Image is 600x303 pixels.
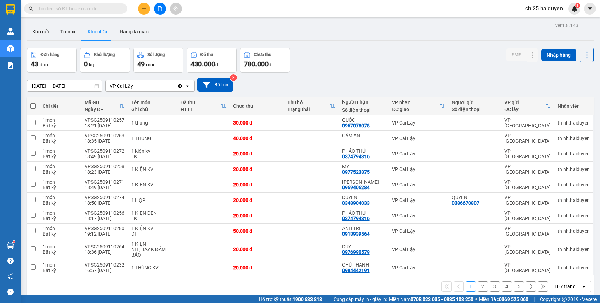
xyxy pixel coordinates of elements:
[504,100,545,105] div: VP gửi
[85,169,124,175] div: 18:23 [DATE]
[452,195,498,200] div: QUYẾN
[85,107,119,112] div: Ngày ĐH
[85,200,124,206] div: 18:50 [DATE]
[131,100,174,105] div: Tên món
[114,23,154,40] button: Hàng đã giao
[170,3,182,15] button: aim
[452,107,498,112] div: Số điện thoại
[94,52,115,57] div: Khối lượng
[85,117,124,123] div: VPSG2509110257
[85,154,124,159] div: 18:49 [DATE]
[81,97,128,115] th: Toggle SortBy
[504,244,551,255] div: VP [GEOGRAPHIC_DATA]
[342,226,385,231] div: ANH TRÍ
[131,247,174,258] div: NHẸ TAY K ĐẢM BẢO
[154,3,166,15] button: file-add
[520,4,568,13] span: chi25.haiduyen
[110,83,133,89] div: VP Cai Lậy
[80,48,130,73] button: Khối lượng0kg
[31,60,38,68] span: 43
[7,45,14,52] img: warehouse-icon
[342,164,385,169] div: MỸ
[55,23,82,40] button: Trên xe
[541,49,576,61] button: Nhập hàng
[89,62,94,67] span: kg
[475,298,477,301] span: ⚪️
[230,74,237,81] sup: 3
[342,133,385,138] div: CẨM ÂN
[85,195,124,200] div: VPSG2509110274
[558,197,590,203] div: thinh.haiduyen
[190,60,215,68] span: 430.000
[197,78,233,92] button: Bộ lọc
[85,231,124,237] div: 19:12 [DATE]
[43,117,78,123] div: 1 món
[233,197,281,203] div: 20.000 đ
[504,195,551,206] div: VP [GEOGRAPHIC_DATA]
[131,148,174,154] div: 1 kiện kv
[558,103,590,109] div: Nhân viên
[392,228,445,234] div: VP Cai Lậy
[259,295,322,303] span: Hỗ trợ kỹ thuật:
[502,281,512,292] button: 4
[233,265,281,270] div: 20.000 đ
[85,216,124,221] div: 18:17 [DATE]
[342,179,385,185] div: TẤN LỘC
[584,3,596,15] button: caret-down
[131,226,174,231] div: 1 KIỆN KV
[342,148,385,154] div: PHÁO THỦ
[131,166,174,172] div: 1 KIỆN KV
[558,120,590,126] div: thinh.haiduyen
[342,117,385,123] div: QUỐC
[392,247,445,252] div: VP Cai Lậy
[244,60,269,68] span: 780.000
[7,273,14,280] span: notification
[85,226,124,231] div: VPSG2509110280
[504,210,551,221] div: VP [GEOGRAPHIC_DATA]
[504,133,551,144] div: VP [GEOGRAPHIC_DATA]
[534,295,535,303] span: |
[558,151,590,156] div: thinh.haiduyen
[334,295,387,303] span: Cung cấp máy in - giấy in:
[41,52,59,57] div: Đơn hàng
[43,268,78,273] div: Bất kỳ
[233,213,281,218] div: 20.000 đ
[43,200,78,206] div: Bất kỳ
[342,99,385,105] div: Người nhận
[43,195,78,200] div: 1 món
[342,200,370,206] div: 0348904033
[181,107,221,112] div: HTTT
[43,185,78,190] div: Bất kỳ
[85,100,119,105] div: Mã GD
[185,83,190,89] svg: open
[411,296,473,302] strong: 0708 023 035 - 0935 103 250
[85,268,124,273] div: 16:57 [DATE]
[466,281,476,292] button: 1
[85,138,124,144] div: 18:35 [DATE]
[27,23,55,40] button: Kho gửi
[43,138,78,144] div: Bất kỳ
[43,262,78,268] div: 1 món
[177,83,183,89] svg: Clear value
[558,166,590,172] div: thinh.haiduyen
[504,226,551,237] div: VP [GEOGRAPHIC_DATA]
[43,231,78,237] div: Bất kỳ
[233,103,281,109] div: Chưa thu
[137,60,145,68] span: 49
[85,185,124,190] div: 18:49 [DATE]
[233,136,281,141] div: 40.000 đ
[133,48,183,73] button: Số lượng49món
[134,83,134,89] input: Selected VP Cai Lậy.
[558,136,590,141] div: thinh.haiduyen
[392,100,439,105] div: VP nhận
[43,169,78,175] div: Bất kỳ
[452,100,498,105] div: Người gửi
[146,62,156,67] span: món
[43,123,78,128] div: Bất kỳ
[342,262,385,268] div: CHÚ THANH
[138,3,150,15] button: plus
[43,244,78,249] div: 1 món
[233,166,281,172] div: 20.000 đ
[43,133,78,138] div: 1 món
[392,136,445,141] div: VP Cai Lậy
